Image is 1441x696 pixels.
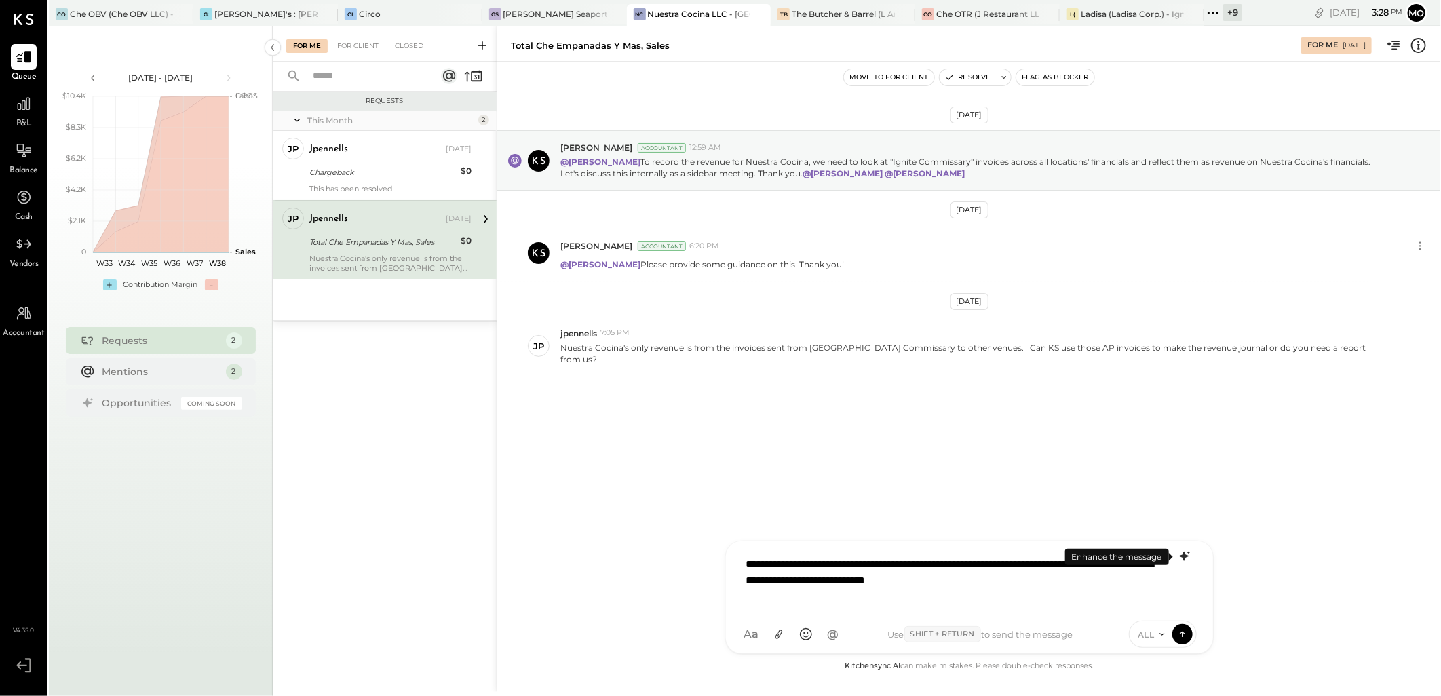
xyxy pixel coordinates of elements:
div: Accountant [638,143,686,153]
span: 7:05 PM [600,328,630,339]
div: Closed [388,39,430,53]
text: Sales [235,247,256,256]
div: 2 [226,364,242,380]
text: W36 [164,258,180,268]
span: Queue [12,71,37,83]
div: [DATE] [950,201,988,218]
button: Flag as Blocker [1016,69,1094,85]
text: W38 [208,258,225,268]
span: Accountant [3,328,45,340]
div: Requests [102,334,219,347]
div: G: [200,8,212,20]
div: Total Che Empanadas Y Mas, Sales [309,235,457,249]
div: Che OBV (Che OBV LLC) - Ignite [70,8,173,20]
div: jpennells [309,212,348,226]
text: $4.2K [66,185,86,194]
span: @ [827,627,839,641]
div: Ci [345,8,357,20]
strong: @[PERSON_NAME] [885,168,965,178]
text: W33 [96,258,112,268]
text: $8.3K [66,122,86,132]
div: $0 [461,164,472,178]
span: ALL [1138,629,1155,640]
div: [DATE] - [DATE] [103,72,218,83]
div: For Me [286,39,328,53]
span: 6:20 PM [689,241,719,252]
span: [PERSON_NAME] [560,240,632,252]
div: GS [489,8,501,20]
div: Ladisa (Ladisa Corp.) - Ignite [1081,8,1184,20]
a: Queue [1,44,47,83]
a: Vendors [1,231,47,271]
text: W34 [118,258,136,268]
div: Enhance the message [1065,549,1169,565]
span: 12:59 AM [689,142,721,153]
div: [DATE] [950,293,988,310]
p: Nuestra Cocina's only revenue is from the invoices sent from [GEOGRAPHIC_DATA] Commissary to othe... [560,342,1387,365]
a: Cash [1,185,47,224]
div: Opportunities [102,396,174,410]
div: [PERSON_NAME]'s : [PERSON_NAME]'s [214,8,318,20]
div: CO [56,8,68,20]
div: Coming Soon [181,397,242,410]
button: @ [821,622,845,646]
div: jp [288,142,299,155]
div: Contribution Margin [123,279,198,290]
div: $0 [461,234,472,248]
span: a [752,627,759,641]
text: 0 [81,247,86,256]
div: jp [533,340,544,353]
div: NC [634,8,646,20]
div: jpennells [309,142,348,156]
strong: @[PERSON_NAME] [560,259,640,269]
div: [DATE] [446,144,472,155]
div: For Me [1307,40,1338,51]
div: Total Che Empanadas Y Mas, Sales [511,39,670,52]
a: Accountant [1,301,47,340]
text: W37 [187,258,203,268]
div: copy link [1313,5,1326,20]
strong: @[PERSON_NAME] [803,168,883,178]
div: Requests [280,96,490,106]
div: Mentions [102,365,219,379]
div: + 9 [1223,4,1242,21]
p: Please provide some guidance on this. Thank you! [560,258,844,270]
div: CO [922,8,934,20]
div: + [103,279,117,290]
div: The Butcher & Barrel (L Argento LLC) - [GEOGRAPHIC_DATA] [792,8,895,20]
div: 2 [478,115,489,125]
div: - [205,279,218,290]
div: Nuestra Cocina's only revenue is from the invoices sent from [GEOGRAPHIC_DATA] Commissary to othe... [309,254,472,273]
div: Chargeback [309,166,457,179]
button: Mo [1406,2,1427,24]
span: jpennells [560,328,597,339]
div: [DATE] [1330,6,1402,19]
button: Aa [739,622,764,646]
span: [PERSON_NAME] [560,142,632,153]
text: W35 [141,258,157,268]
strong: @[PERSON_NAME] [560,157,640,167]
text: $10.4K [62,91,86,100]
span: Cash [15,212,33,224]
div: [DATE] [446,214,472,225]
span: Shift + Return [904,626,981,642]
div: 2 [226,332,242,349]
div: TB [777,8,790,20]
span: Balance [9,165,38,177]
button: Resolve [940,69,997,85]
div: [DATE] [950,107,988,123]
a: Balance [1,138,47,177]
div: jp [288,212,299,225]
div: Circo [359,8,381,20]
div: Accountant [638,241,686,251]
text: Labor [235,91,256,100]
div: Che OTR (J Restaurant LLC) - Ignite [936,8,1039,20]
div: This Month [307,115,475,126]
text: $2.1K [68,216,86,225]
span: Vendors [9,258,39,271]
div: This has been resolved [309,184,472,193]
div: Nuestra Cocina LLC - [GEOGRAPHIC_DATA] [648,8,751,20]
a: P&L [1,91,47,130]
div: L( [1067,8,1079,20]
p: To record the revenue for Nuestra Cocina, we need to look at "Ignite Commissary" invoices across ... [560,156,1387,179]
